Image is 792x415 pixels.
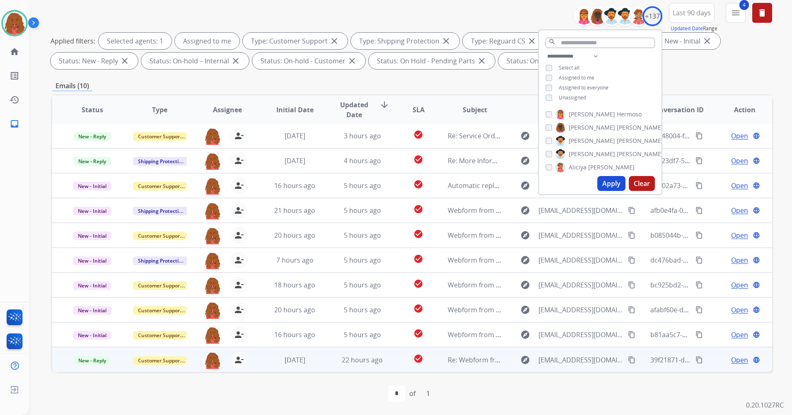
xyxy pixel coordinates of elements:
[344,131,381,140] span: 3 hours ago
[204,128,221,145] img: agent-avatar
[344,156,381,165] span: 4 hours ago
[498,53,609,69] div: Status: On Hold - Servicers
[731,330,748,340] span: Open
[448,156,514,165] span: Re: More Information
[344,305,381,314] span: 5 hours ago
[285,156,305,165] span: [DATE]
[133,132,187,141] span: Customer Support
[520,280,530,290] mat-icon: explore
[448,206,635,215] span: Webform from [EMAIL_ADDRESS][DOMAIN_NAME] on [DATE]
[342,355,383,364] span: 22 hours ago
[628,232,635,239] mat-icon: content_copy
[650,355,774,364] span: 39f21871-d615-4fd7-ae41-d498230c17f1
[274,305,315,314] span: 20 hours ago
[413,105,425,115] span: SLA
[650,280,776,290] span: bc925bd2-e968-464f-a5cd-338d961a532f
[569,150,615,158] span: [PERSON_NAME]
[344,330,381,339] span: 5 hours ago
[351,33,459,49] div: Type: Shipping Protection
[133,157,190,166] span: Shipping Protection
[52,81,92,91] p: Emails (10)
[82,105,103,115] span: Status
[633,33,720,49] div: Status: New - Initial
[538,255,623,265] span: [EMAIL_ADDRESS][DOMAIN_NAME]
[274,330,315,339] span: 16 hours ago
[213,105,242,115] span: Assignee
[731,156,748,166] span: Open
[628,306,635,314] mat-icon: content_copy
[628,281,635,289] mat-icon: content_copy
[538,205,623,215] span: [EMAIL_ADDRESS][DOMAIN_NAME]
[448,355,647,364] span: Re: Webform from [EMAIL_ADDRESS][DOMAIN_NAME] on [DATE]
[628,331,635,338] mat-icon: content_copy
[520,230,530,240] mat-icon: explore
[628,256,635,264] mat-icon: content_copy
[204,302,221,319] img: agent-avatar
[234,205,244,215] mat-icon: person_remove
[753,331,760,338] mat-icon: language
[671,25,717,32] span: Range
[695,232,703,239] mat-icon: content_copy
[344,206,381,215] span: 5 hours ago
[51,36,95,46] p: Applied filters:
[336,100,373,120] span: Updated Date
[695,281,703,289] mat-icon: content_copy
[520,205,530,215] mat-icon: explore
[51,53,138,69] div: Status: New - Reply
[379,100,389,110] mat-icon: arrow_downward
[705,95,772,124] th: Action
[204,277,221,294] img: agent-avatar
[141,53,249,69] div: Status: On-hold – Internal
[753,356,760,364] mat-icon: language
[285,355,305,364] span: [DATE]
[448,280,635,290] span: Webform from [EMAIL_ADDRESS][DOMAIN_NAME] on [DATE]
[617,150,663,158] span: [PERSON_NAME]
[413,179,423,189] mat-icon: check_circle
[204,326,221,344] img: agent-avatar
[369,53,495,69] div: Status: On Hold - Pending Parts
[413,204,423,214] mat-icon: check_circle
[409,388,415,398] div: of
[10,95,19,105] mat-icon: history
[695,356,703,364] mat-icon: content_copy
[448,256,635,265] span: Webform from [EMAIL_ADDRESS][DOMAIN_NAME] on [DATE]
[204,252,221,269] img: agent-avatar
[413,254,423,264] mat-icon: check_circle
[695,207,703,214] mat-icon: content_copy
[204,152,221,170] img: agent-avatar
[448,131,502,140] span: Re: Service Order
[753,232,760,239] mat-icon: language
[695,182,703,189] mat-icon: content_copy
[695,306,703,314] mat-icon: content_copy
[234,230,244,240] mat-icon: person_remove
[726,3,746,23] button: 4
[538,330,623,340] span: [EMAIL_ADDRESS][DOMAIN_NAME]
[695,132,703,140] mat-icon: content_copy
[234,255,244,265] mat-icon: person_remove
[234,305,244,315] mat-icon: person_remove
[629,176,655,191] button: Clear
[420,385,437,402] div: 1
[133,256,190,265] span: Shipping Protection
[413,130,423,140] mat-icon: check_circle
[538,280,623,290] span: [EMAIL_ADDRESS][DOMAIN_NAME]
[588,163,635,171] span: [PERSON_NAME]
[617,137,663,145] span: [PERSON_NAME]
[73,331,111,340] span: New - Initial
[73,356,111,365] span: New - Reply
[731,280,748,290] span: Open
[344,231,381,240] span: 5 hours ago
[671,25,703,32] button: Updated Date
[520,255,530,265] mat-icon: explore
[276,256,314,265] span: 7 hours ago
[285,131,305,140] span: [DATE]
[753,281,760,289] mat-icon: language
[731,181,748,191] span: Open
[650,206,768,215] span: afb0e4fa-044f-4f19-ad7f-88cac4fba11e
[695,331,703,338] mat-icon: content_copy
[538,355,623,365] span: [EMAIL_ADDRESS][DOMAIN_NAME]
[753,306,760,314] mat-icon: language
[413,354,423,364] mat-icon: check_circle
[413,154,423,164] mat-icon: check_circle
[569,123,615,132] span: [PERSON_NAME]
